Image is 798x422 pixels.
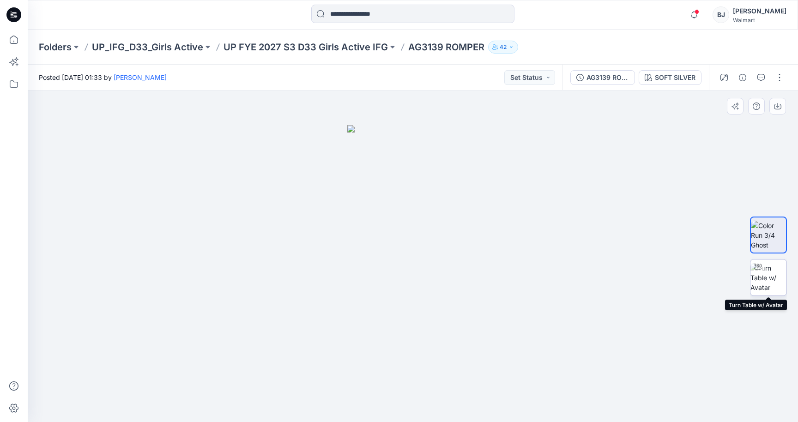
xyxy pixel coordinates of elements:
[114,73,167,81] a: [PERSON_NAME]
[39,72,167,82] span: Posted [DATE] 01:33 by
[224,41,388,54] a: UP FYE 2027 S3 D33 Girls Active IFG
[39,41,72,54] a: Folders
[735,70,750,85] button: Details
[750,263,786,292] img: Turn Table w/ Avatar
[488,41,518,54] button: 42
[408,41,484,54] p: AG3139 ROMPER
[639,70,701,85] button: SOFT SILVER
[570,70,635,85] button: AG3139 ROMPER
[586,72,629,83] div: AG3139 ROMPER
[713,6,729,23] div: BJ
[751,221,786,250] img: Color Run 3/4 Ghost
[500,42,507,52] p: 42
[655,72,695,83] div: SOFT SILVER
[733,17,786,24] div: Walmart
[733,6,786,17] div: [PERSON_NAME]
[92,41,203,54] a: UP_IFG_D33_Girls Active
